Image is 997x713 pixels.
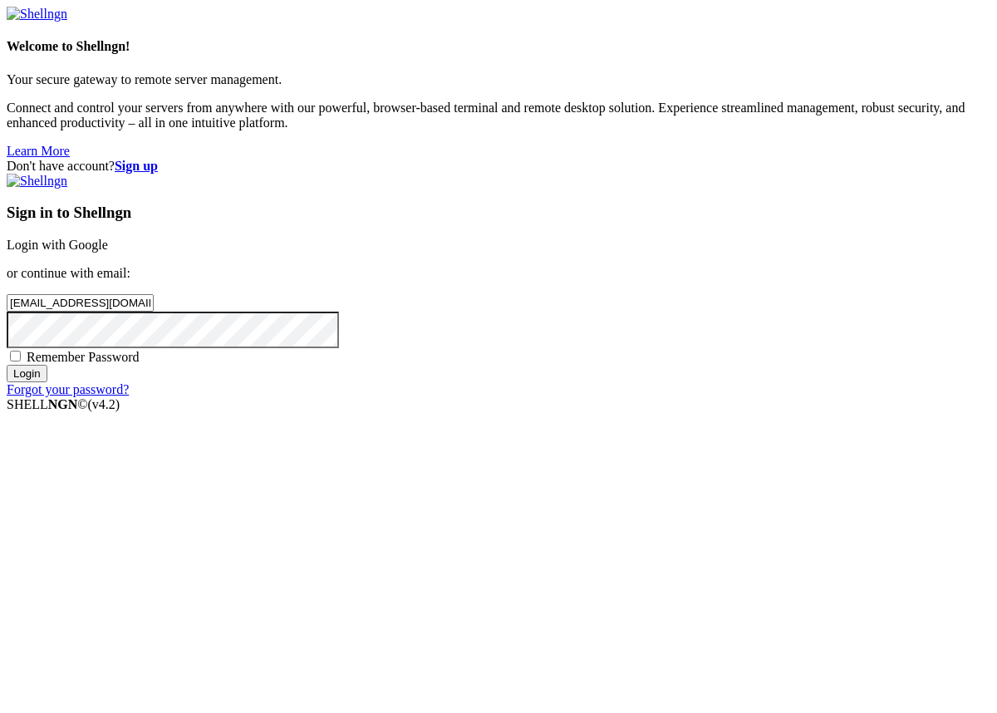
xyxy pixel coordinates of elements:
a: Sign up [115,159,158,173]
input: Remember Password [10,351,21,361]
p: Connect and control your servers from anywhere with our powerful, browser-based terminal and remo... [7,101,990,130]
img: Shellngn [7,7,67,22]
input: Email address [7,294,154,312]
h4: Welcome to Shellngn! [7,39,990,54]
p: or continue with email: [7,266,990,281]
span: SHELL © [7,397,120,411]
input: Login [7,365,47,382]
img: Shellngn [7,174,67,189]
span: 4.2.0 [88,397,120,411]
p: Your secure gateway to remote server management. [7,72,990,87]
h3: Sign in to Shellngn [7,204,990,222]
div: Don't have account? [7,159,990,174]
a: Forgot your password? [7,382,129,396]
b: NGN [48,397,78,411]
span: Remember Password [27,350,140,364]
a: Learn More [7,144,70,158]
a: Login with Google [7,238,108,252]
